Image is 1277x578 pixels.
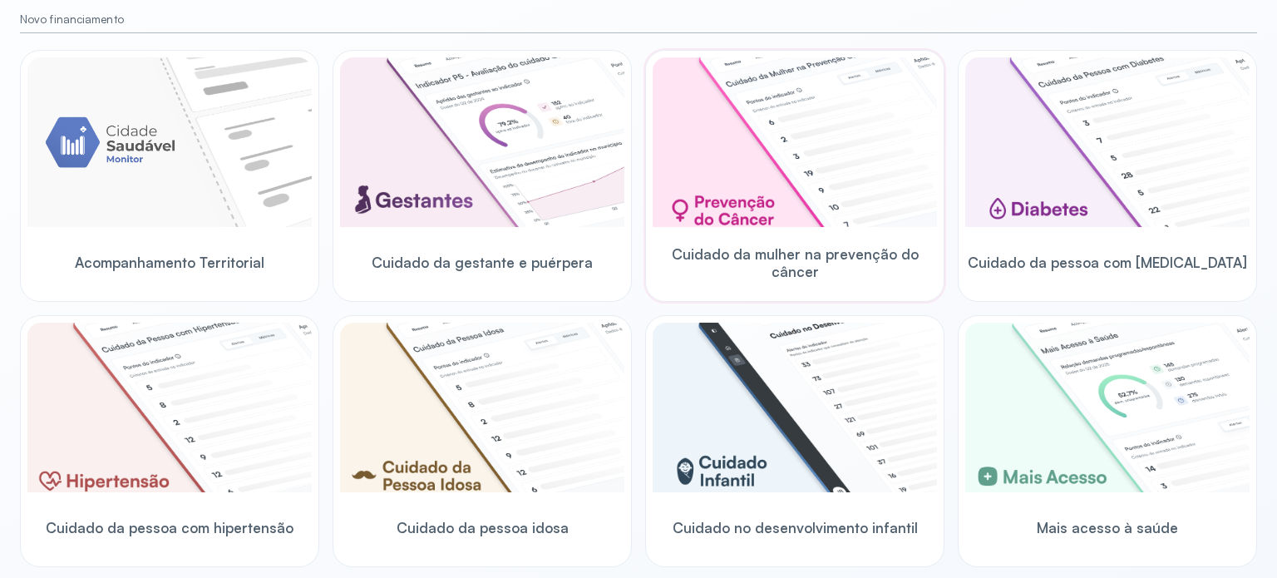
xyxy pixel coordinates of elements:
img: elderly.png [340,323,624,492]
img: placeholder-module-ilustration.png [27,57,312,227]
span: Cuidado no desenvolvimento infantil [673,519,918,536]
span: Cuidado da mulher na prevenção do câncer [653,245,937,281]
img: healthcare-greater-access.png [965,323,1250,492]
span: Cuidado da pessoa com hipertensão [46,519,293,536]
img: pregnants.png [340,57,624,227]
span: Acompanhamento Territorial [75,254,264,271]
span: Cuidado da pessoa idosa [397,519,569,536]
span: Mais acesso à saúde [1037,519,1178,536]
img: hypertension.png [27,323,312,492]
small: Novo financiamento [20,12,1257,27]
img: diabetics.png [965,57,1250,227]
img: child-development.png [653,323,937,492]
span: Cuidado da pessoa com [MEDICAL_DATA] [968,254,1247,271]
img: woman-cancer-prevention-care.png [653,57,937,227]
span: Cuidado da gestante e puérpera [372,254,593,271]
